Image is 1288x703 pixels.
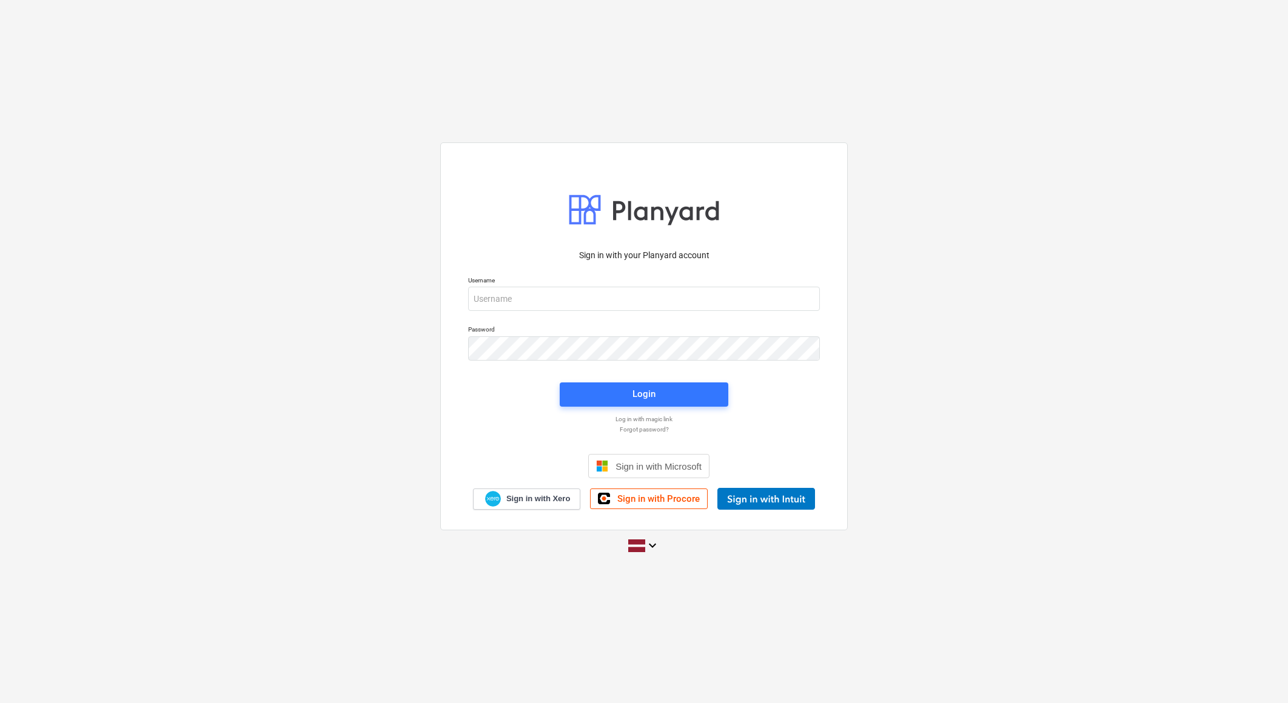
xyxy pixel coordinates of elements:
[473,488,581,510] a: Sign in with Xero
[590,488,708,509] a: Sign in with Procore
[617,493,700,504] span: Sign in with Procore
[560,382,728,407] button: Login
[596,460,608,472] img: Microsoft logo
[468,325,820,336] p: Password
[462,415,826,423] a: Log in with magic link
[632,386,656,402] div: Login
[615,461,702,471] span: Sign in with Microsoft
[468,276,820,287] p: Username
[645,538,660,553] i: keyboard_arrow_down
[485,491,501,507] img: Xero logo
[468,287,820,311] input: Username
[506,493,570,504] span: Sign in with Xero
[462,425,826,433] a: Forgot password?
[468,249,820,262] p: Sign in with your Planyard account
